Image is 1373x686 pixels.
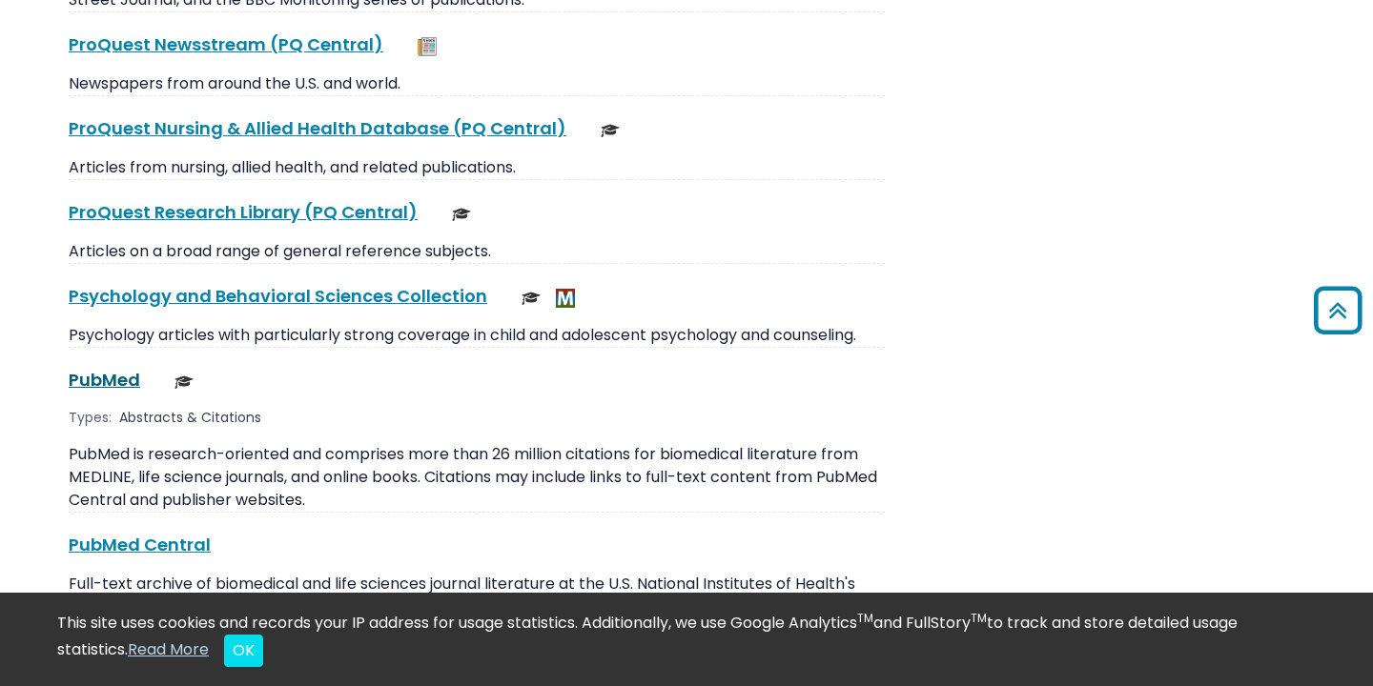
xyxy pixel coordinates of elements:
[69,573,885,618] p: Full-text archive of biomedical and life sciences journal literature at the U.S. National Institu...
[556,289,575,308] img: MeL (Michigan electronic Library)
[69,533,211,556] a: PubMed Central
[57,612,1316,667] div: This site uses cookies and records your IP address for usage statistics. Additionally, we use Goo...
[69,240,885,263] p: Articles on a broad range of general reference subjects.
[69,368,140,392] a: PubMed
[69,324,885,347] p: Psychology articles with particularly strong coverage in child and adolescent psychology and coun...
[601,121,620,140] img: Scholarly or Peer Reviewed
[128,638,209,660] a: Read More
[418,37,437,56] img: Newspapers
[522,289,541,308] img: Scholarly or Peer Reviewed
[69,156,885,179] p: Articles from nursing, allied health, and related publications.
[971,610,987,626] sup: TM
[69,32,383,56] a: ProQuest Newsstream (PQ Central)
[224,635,263,667] button: Close
[119,408,265,428] div: Abstracts & Citations
[69,200,418,224] a: ProQuest Research Library (PQ Central)
[857,610,873,626] sup: TM
[69,72,885,95] p: Newspapers from around the U.S. and world.
[69,408,112,428] span: Types:
[1307,295,1368,327] a: Back to Top
[452,205,471,224] img: Scholarly or Peer Reviewed
[174,373,194,392] img: Scholarly or Peer Reviewed
[69,284,487,308] a: Psychology and Behavioral Sciences Collection
[69,116,566,140] a: ProQuest Nursing & Allied Health Database (PQ Central)
[69,443,885,512] p: PubMed is research-oriented and comprises more than 26 million citations for biomedical literatur...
